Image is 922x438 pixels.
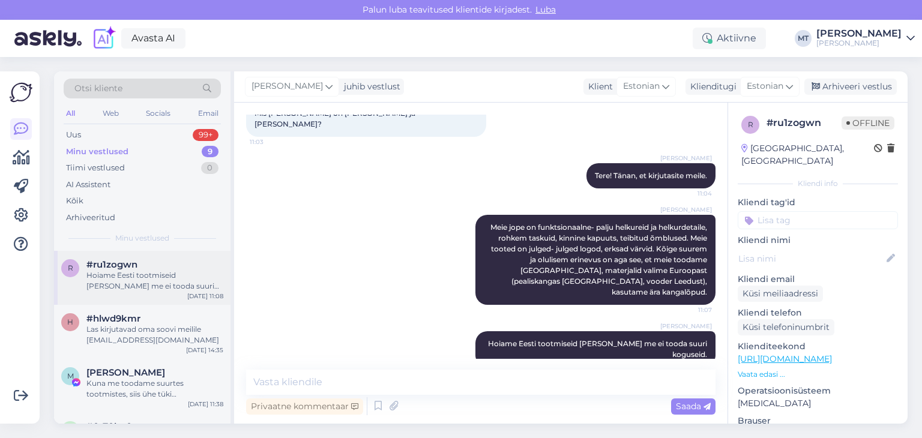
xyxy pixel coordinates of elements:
[738,196,898,209] p: Kliendi tag'id
[816,29,915,48] a: [PERSON_NAME][PERSON_NAME]
[66,179,110,191] div: AI Assistent
[842,116,894,130] span: Offline
[68,263,73,272] span: r
[66,195,83,207] div: Kõik
[693,28,766,49] div: Aktiivne
[738,307,898,319] p: Kliendi telefon
[86,378,223,400] div: Kuna me toodame suurtes tootmistes, siis ühe tüki [PERSON_NAME] saa toote. Peame enda toodete too...
[143,106,173,121] div: Socials
[66,146,128,158] div: Minu vestlused
[795,30,812,47] div: MT
[738,319,834,335] div: Küsi telefoninumbrit
[738,340,898,353] p: Klienditeekond
[66,162,125,174] div: Tiimi vestlused
[738,415,898,427] p: Brauser
[685,80,737,93] div: Klienditugi
[667,189,712,198] span: 11:04
[339,80,400,93] div: juhib vestlust
[738,252,884,265] input: Lisa nimi
[86,270,223,292] div: Hoiame Eesti tootmiseid [PERSON_NAME] me ei tooda suuri koguseid.
[738,353,832,364] a: [URL][DOMAIN_NAME]
[187,292,223,301] div: [DATE] 11:08
[246,398,363,415] div: Privaatne kommentaar
[86,367,165,378] span: Maarika Andersson
[660,154,712,163] span: [PERSON_NAME]
[67,371,74,380] span: M
[816,38,902,48] div: [PERSON_NAME]
[595,171,707,180] span: Tere! Tänan, et kirjutasite meile.
[202,146,218,158] div: 9
[676,401,711,412] span: Saada
[738,273,898,286] p: Kliendi email
[201,162,218,174] div: 0
[532,4,559,15] span: Luba
[100,106,121,121] div: Web
[86,313,140,324] span: #hlwd9kmr
[667,305,712,314] span: 11:07
[738,234,898,247] p: Kliendi nimi
[250,137,295,146] span: 11:03
[196,106,221,121] div: Email
[660,322,712,331] span: [PERSON_NAME]
[66,129,81,141] div: Uus
[738,211,898,229] input: Lisa tag
[738,178,898,189] div: Kliendi info
[86,324,223,346] div: Las kirjutavad oma soovi meilile [EMAIL_ADDRESS][DOMAIN_NAME]
[660,205,712,214] span: [PERSON_NAME]
[490,223,709,296] span: Meie jope on funktsionaalne- palju helkureid ja helkurdetaile, rohkem taskuid, kinnine kapuuts, t...
[115,233,169,244] span: Minu vestlused
[86,259,137,270] span: #ru1zogwn
[91,26,116,51] img: explore-ai
[64,106,77,121] div: All
[738,385,898,397] p: Operatsioonisüsteem
[816,29,902,38] div: [PERSON_NAME]
[747,80,783,93] span: Estonian
[252,80,323,93] span: [PERSON_NAME]
[488,339,709,359] span: Hoiame Eesti tootmiseid [PERSON_NAME] me ei tooda suuri koguseid.
[583,80,613,93] div: Klient
[738,286,823,302] div: Küsi meiliaadressi
[623,80,660,93] span: Estonian
[86,421,137,432] span: #0r70kg0a
[67,317,73,326] span: h
[188,400,223,409] div: [DATE] 11:38
[748,120,753,129] span: r
[767,116,842,130] div: # ru1zogwn
[804,79,897,95] div: Arhiveeri vestlus
[193,129,218,141] div: 99+
[10,81,32,104] img: Askly Logo
[186,346,223,355] div: [DATE] 14:35
[741,142,874,167] div: [GEOGRAPHIC_DATA], [GEOGRAPHIC_DATA]
[738,397,898,410] p: [MEDICAL_DATA]
[74,82,122,95] span: Otsi kliente
[738,369,898,380] p: Vaata edasi ...
[121,28,185,49] a: Avasta AI
[66,212,115,224] div: Arhiveeritud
